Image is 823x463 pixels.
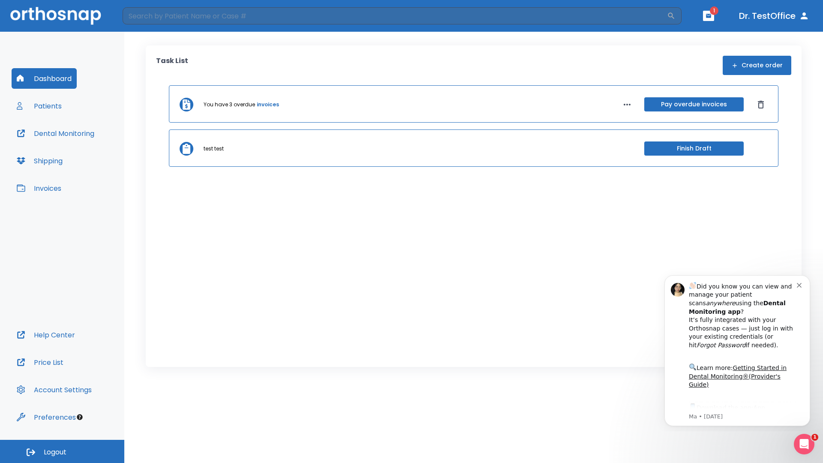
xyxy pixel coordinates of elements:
[12,150,68,171] button: Shipping
[12,123,99,144] button: Dental Monitoring
[12,407,81,427] button: Preferences
[710,6,718,15] span: 1
[204,101,255,108] p: You have 3 overdue
[12,379,97,400] button: Account Settings
[644,97,744,111] button: Pay overdue invoices
[811,434,818,441] span: 1
[644,141,744,156] button: Finish Draft
[12,68,77,89] button: Dashboard
[37,137,114,152] a: App Store
[257,101,279,108] a: invoices
[76,413,84,421] div: Tooltip anchor
[145,13,152,20] button: Dismiss notification
[204,145,224,153] p: test test
[754,98,768,111] button: Dismiss
[12,178,66,198] button: Invoices
[794,434,814,454] iframe: Intercom live chat
[37,145,145,153] p: Message from Ma, sent 5w ago
[12,325,80,345] button: Help Center
[37,135,145,178] div: Download the app: | ​ Let us know if you need help getting started!
[12,352,69,373] button: Price List
[156,56,188,75] p: Task List
[736,8,813,24] button: Dr. TestOffice
[123,7,667,24] input: Search by Patient Name or Case #
[44,448,66,457] span: Logout
[652,268,823,431] iframe: Intercom notifications message
[12,96,67,116] button: Patients
[10,7,101,24] img: Orthosnap
[723,56,791,75] button: Create order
